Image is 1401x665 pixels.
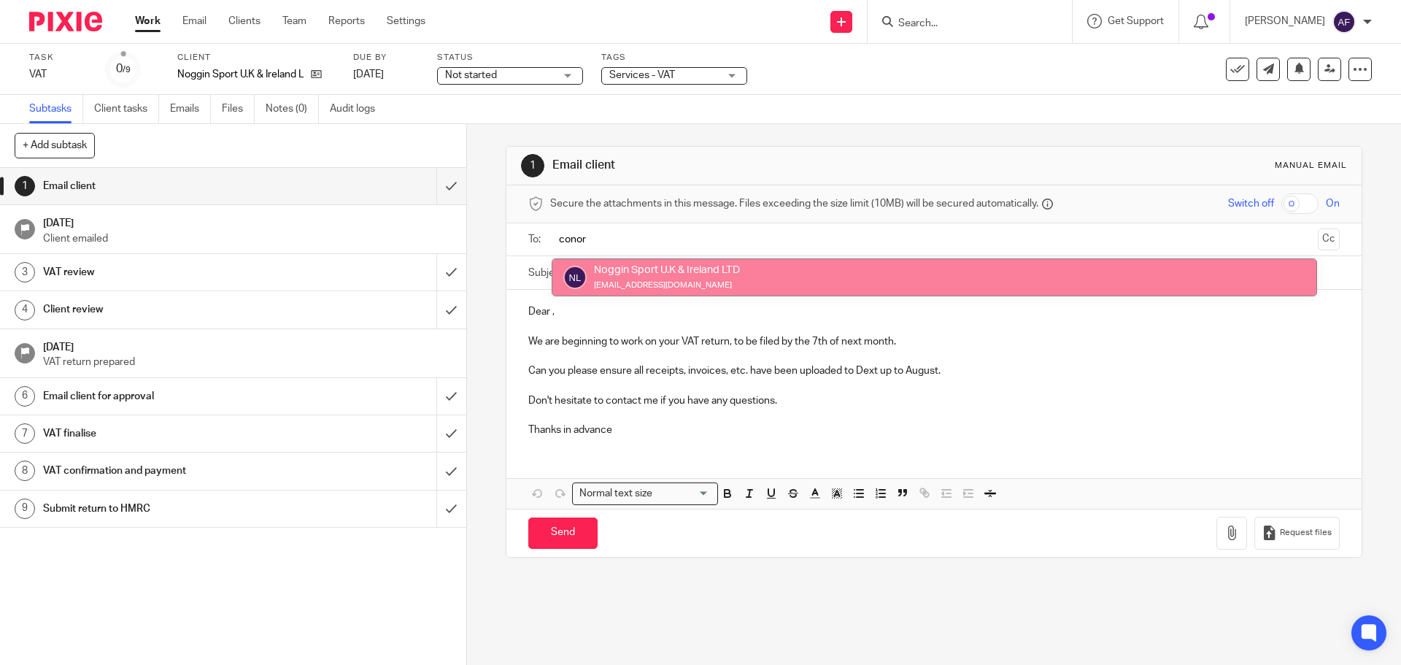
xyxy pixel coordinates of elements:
[550,196,1038,211] span: Secure the attachments in this message. Files exceeding the size limit (10MB) will be secured aut...
[15,176,35,196] div: 1
[1254,517,1339,550] button: Request files
[528,393,1339,408] p: Don't hesitate to contact me if you have any questions.
[15,423,35,444] div: 7
[43,299,296,320] h1: Client review
[353,69,384,80] span: [DATE]
[266,95,319,123] a: Notes (0)
[135,14,161,28] a: Work
[330,95,386,123] a: Audit logs
[15,386,35,407] div: 6
[170,95,211,123] a: Emails
[897,18,1028,31] input: Search
[29,52,88,64] label: Task
[387,14,425,28] a: Settings
[15,133,95,158] button: + Add subtask
[177,52,335,64] label: Client
[1228,196,1274,211] span: Switch off
[528,334,1339,349] p: We are beginning to work on your VAT return, to be filed by the 7th of next month.
[43,460,296,482] h1: VAT confirmation and payment
[43,337,452,355] h1: [DATE]
[116,61,131,77] div: 0
[43,175,296,197] h1: Email client
[657,486,709,501] input: Search for option
[15,461,35,481] div: 8
[182,14,207,28] a: Email
[29,12,102,31] img: Pixie
[594,281,732,289] small: [EMAIL_ADDRESS][DOMAIN_NAME]
[437,52,583,64] label: Status
[528,266,566,280] label: Subject:
[15,262,35,282] div: 3
[228,14,260,28] a: Clients
[1318,228,1340,250] button: Cc
[282,14,306,28] a: Team
[521,154,544,177] div: 1
[15,499,35,519] div: 9
[528,364,1339,378] p: Can you please ensure all receipts, invoices, etc. have been uploaded to Dext up to August.
[43,385,296,407] h1: Email client for approval
[445,70,497,80] span: Not started
[528,423,1339,437] p: Thanks in advance
[609,70,675,80] span: Services - VAT
[552,158,965,173] h1: Email client
[328,14,365,28] a: Reports
[43,498,296,520] h1: Submit return to HMRC
[43,261,296,283] h1: VAT review
[572,483,718,505] div: Search for option
[353,52,419,64] label: Due by
[177,67,304,82] p: Noggin Sport U.K & Ireland LTD
[29,95,83,123] a: Subtasks
[601,52,747,64] label: Tags
[594,263,740,277] div: Noggin Sport U.K & Ireland LTD
[1275,160,1347,172] div: Manual email
[29,67,88,82] div: VAT
[43,423,296,445] h1: VAT finalise
[1245,14,1325,28] p: [PERSON_NAME]
[1280,527,1332,539] span: Request files
[528,232,544,247] label: To:
[563,266,587,289] img: svg%3E
[1108,16,1164,26] span: Get Support
[1326,196,1340,211] span: On
[222,95,255,123] a: Files
[528,518,598,549] input: Send
[528,304,1339,319] p: Dear ,
[123,66,131,74] small: /9
[43,355,452,369] p: VAT return prepared
[1332,10,1356,34] img: svg%3E
[576,486,655,501] span: Normal text size
[43,231,452,246] p: Client emailed
[94,95,159,123] a: Client tasks
[43,212,452,231] h1: [DATE]
[15,300,35,320] div: 4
